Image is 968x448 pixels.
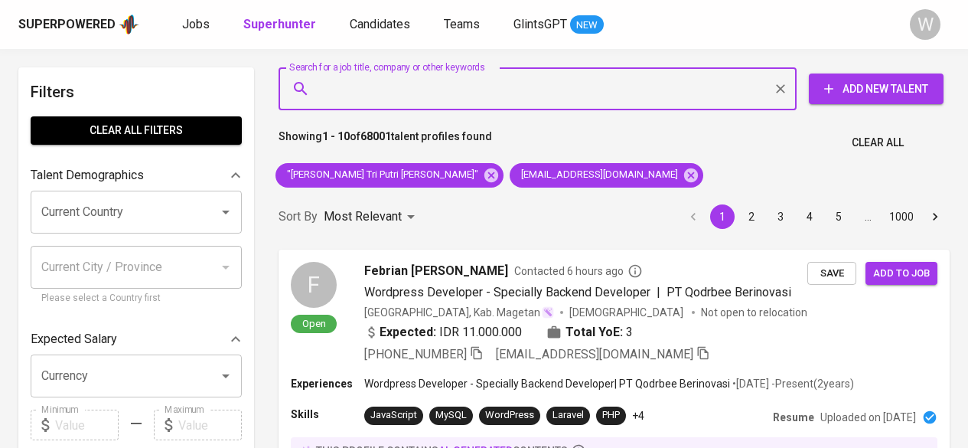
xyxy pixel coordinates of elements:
button: Clear [770,78,791,100]
div: Laravel [552,408,584,423]
p: Not open to relocation [701,305,807,320]
div: Talent Demographics [31,160,242,191]
span: [EMAIL_ADDRESS][DOMAIN_NAME] [510,168,687,182]
button: Clear All [846,129,910,157]
input: Value [178,410,242,440]
span: [DEMOGRAPHIC_DATA] [569,305,686,320]
b: Superhunter [243,17,316,31]
span: Clear All [852,133,904,152]
span: Clear All filters [43,121,230,140]
div: "[PERSON_NAME] Tri Putri [PERSON_NAME]" [275,163,504,188]
p: Expected Salary [31,330,117,348]
p: Resume [773,410,814,425]
input: Value [55,410,119,440]
nav: pagination navigation [679,204,950,229]
button: Go to page 4 [797,204,822,229]
span: [PHONE_NUMBER] [364,347,467,361]
h6: Filters [31,80,242,104]
p: Showing of talent profiles found [279,129,492,157]
p: Most Relevant [324,208,402,226]
div: W [910,9,940,40]
div: Most Relevant [324,203,420,231]
span: Contacted 6 hours ago [514,263,643,279]
p: Please select a Country first [41,291,231,306]
button: Go to page 2 [739,204,764,229]
div: PHP [602,408,620,423]
button: Go to page 5 [826,204,851,229]
span: Candidates [350,17,410,31]
img: magic_wand.svg [542,306,554,319]
span: Febrian [PERSON_NAME] [364,262,508,280]
button: Go to page 3 [768,204,793,229]
span: [EMAIL_ADDRESS][DOMAIN_NAME] [496,347,693,361]
p: Talent Demographics [31,166,144,185]
a: Superpoweredapp logo [18,13,139,36]
div: [EMAIL_ADDRESS][DOMAIN_NAME] [510,163,703,188]
div: IDR 11.000.000 [364,323,522,342]
span: Add to job [873,265,930,283]
button: Go to page 1000 [885,204,918,229]
div: F [291,262,337,308]
div: Expected Salary [31,324,242,355]
span: | [657,283,660,302]
span: Add New Talent [821,80,931,99]
div: MySQL [435,408,467,423]
span: "[PERSON_NAME] Tri Putri [PERSON_NAME]" [275,168,487,182]
p: Wordpress Developer - Specially Backend Developer | PT Qodrbee Berinovasi [364,376,730,391]
p: • [DATE] - Present ( 2 years ) [730,376,854,391]
span: Wordpress Developer - Specially Backend Developer [364,285,650,299]
div: WordPress [485,408,534,423]
p: Sort By [279,208,318,226]
button: Go to next page [923,204,947,229]
b: Total YoE: [565,323,623,342]
svg: By Batam recruiter [627,263,643,279]
button: Open [215,365,236,387]
div: Superpowered [18,16,116,34]
span: PT Qodrbee Berinovasi [667,285,791,299]
a: GlintsGPT NEW [513,15,604,34]
span: 3 [626,323,633,342]
a: Superhunter [243,15,319,34]
a: Teams [444,15,483,34]
b: 68001 [360,130,391,142]
div: JavaScript [370,408,417,423]
span: Save [815,265,849,283]
button: Save [807,262,856,286]
p: +4 [632,408,644,423]
p: Uploaded on [DATE] [820,410,916,425]
img: app logo [119,13,139,36]
p: Experiences [291,376,364,391]
a: Candidates [350,15,413,34]
button: page 1 [710,204,735,229]
button: Clear All filters [31,116,242,145]
button: Open [215,201,236,223]
b: Expected: [380,323,436,342]
button: Add New Talent [809,74,944,104]
span: Teams [444,17,480,31]
button: Add to job [865,262,937,286]
span: GlintsGPT [513,17,567,31]
a: Jobs [182,15,213,34]
div: [GEOGRAPHIC_DATA], Kab. Magetan [364,305,554,320]
span: Open [296,317,332,330]
div: … [856,209,880,224]
p: Skills [291,407,364,422]
span: NEW [570,18,604,33]
span: Jobs [182,17,210,31]
b: 1 - 10 [322,130,350,142]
